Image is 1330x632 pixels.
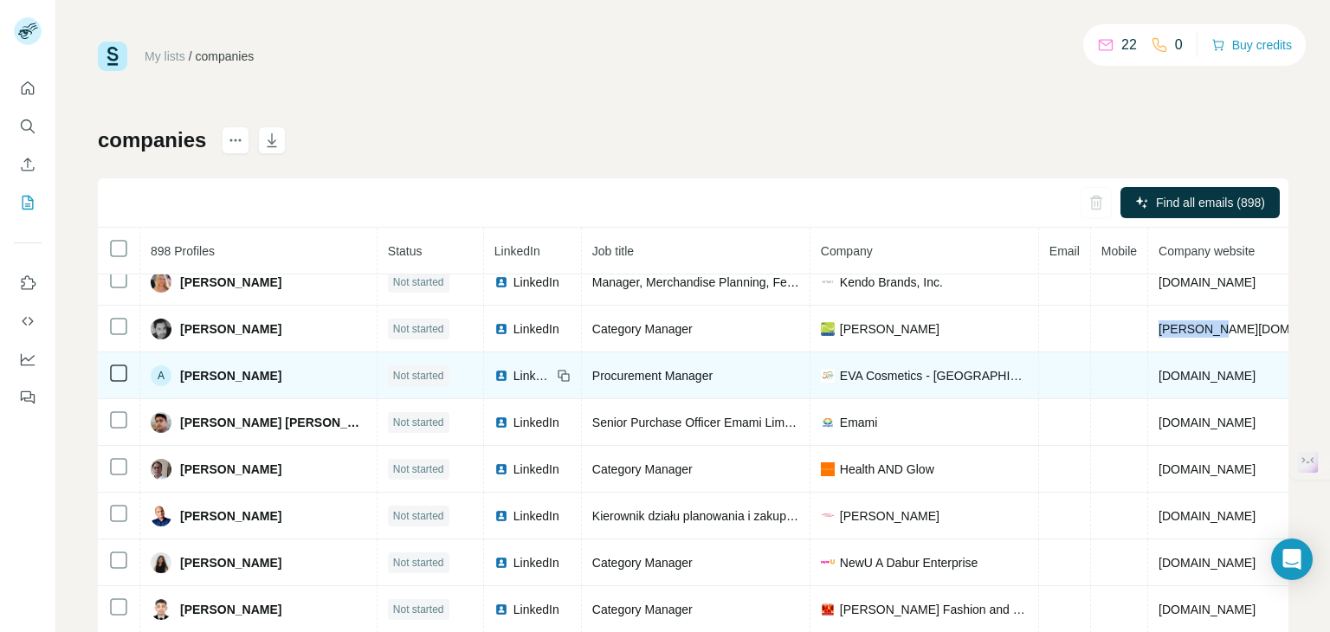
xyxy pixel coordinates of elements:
[1120,187,1280,218] button: Find all emails (898)
[393,321,444,337] span: Not started
[494,244,540,258] span: LinkedIn
[180,414,366,431] span: [PERSON_NAME] [PERSON_NAME]
[592,509,802,523] span: Kierownik działu planowania i zakupów
[840,461,934,478] span: Health AND Glow
[393,415,444,430] span: Not started
[592,462,693,476] span: Category Manager
[180,274,281,291] span: [PERSON_NAME]
[14,344,42,375] button: Dashboard
[1159,369,1256,383] span: [DOMAIN_NAME]
[98,126,206,154] h1: companies
[14,306,42,337] button: Use Surfe API
[821,603,835,616] img: company-logo
[151,459,171,480] img: Avatar
[393,274,444,290] span: Not started
[821,416,835,429] img: company-logo
[14,187,42,218] button: My lists
[1156,194,1265,211] span: Find all emails (898)
[840,320,939,338] span: [PERSON_NAME]
[840,274,943,291] span: Kendo Brands, Inc.
[1159,603,1256,616] span: [DOMAIN_NAME]
[821,281,835,283] img: company-logo
[393,461,444,477] span: Not started
[1159,244,1255,258] span: Company website
[151,272,171,293] img: Avatar
[180,507,281,525] span: [PERSON_NAME]
[592,244,634,258] span: Job title
[840,367,1028,384] span: EVA Cosmetics - [GEOGRAPHIC_DATA]
[821,509,835,523] img: company-logo
[494,509,508,523] img: LinkedIn logo
[513,367,552,384] span: LinkedIn
[14,73,42,104] button: Quick start
[592,275,845,289] span: Manager, Merchandise Planning, Fenty Brands
[393,555,444,571] span: Not started
[592,603,693,616] span: Category Manager
[821,369,835,383] img: company-logo
[180,601,281,618] span: [PERSON_NAME]
[151,599,171,620] img: Avatar
[151,412,171,433] img: Avatar
[151,365,171,386] div: A
[592,322,693,336] span: Category Manager
[180,367,281,384] span: [PERSON_NAME]
[1175,35,1183,55] p: 0
[592,416,804,429] span: Senior Purchase Officer Emami Limited
[180,554,281,571] span: [PERSON_NAME]
[1271,538,1313,580] div: Open Intercom Messenger
[1159,556,1256,570] span: [DOMAIN_NAME]
[180,461,281,478] span: [PERSON_NAME]
[151,552,171,573] img: Avatar
[513,507,559,525] span: LinkedIn
[180,320,281,338] span: [PERSON_NAME]
[151,244,215,258] span: 898 Profiles
[821,559,835,566] img: company-logo
[840,414,878,431] span: Emami
[821,462,835,476] img: company-logo
[393,508,444,524] span: Not started
[196,48,255,65] div: companies
[840,601,1028,618] span: [PERSON_NAME] Fashion and Retail
[393,368,444,384] span: Not started
[393,602,444,617] span: Not started
[513,274,559,291] span: LinkedIn
[821,244,873,258] span: Company
[1159,462,1256,476] span: [DOMAIN_NAME]
[840,507,939,525] span: [PERSON_NAME]
[14,268,42,299] button: Use Surfe on LinkedIn
[14,382,42,413] button: Feedback
[821,322,835,336] img: company-logo
[1211,33,1292,57] button: Buy credits
[1159,275,1256,289] span: [DOMAIN_NAME]
[189,48,192,65] li: /
[14,149,42,180] button: Enrich CSV
[1101,244,1137,258] span: Mobile
[1049,244,1080,258] span: Email
[494,322,508,336] img: LinkedIn logo
[513,320,559,338] span: LinkedIn
[513,601,559,618] span: LinkedIn
[513,461,559,478] span: LinkedIn
[14,111,42,142] button: Search
[513,554,559,571] span: LinkedIn
[494,416,508,429] img: LinkedIn logo
[1121,35,1137,55] p: 22
[494,603,508,616] img: LinkedIn logo
[145,49,185,63] a: My lists
[494,275,508,289] img: LinkedIn logo
[513,414,559,431] span: LinkedIn
[840,554,978,571] span: NewU A Dabur Enterprise
[151,506,171,526] img: Avatar
[151,319,171,339] img: Avatar
[1159,416,1256,429] span: [DOMAIN_NAME]
[592,556,693,570] span: Category Manager
[222,126,249,154] button: actions
[1159,509,1256,523] span: [DOMAIN_NAME]
[592,369,713,383] span: Procurement Manager
[494,369,508,383] img: LinkedIn logo
[494,462,508,476] img: LinkedIn logo
[494,556,508,570] img: LinkedIn logo
[388,244,423,258] span: Status
[98,42,127,71] img: Surfe Logo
